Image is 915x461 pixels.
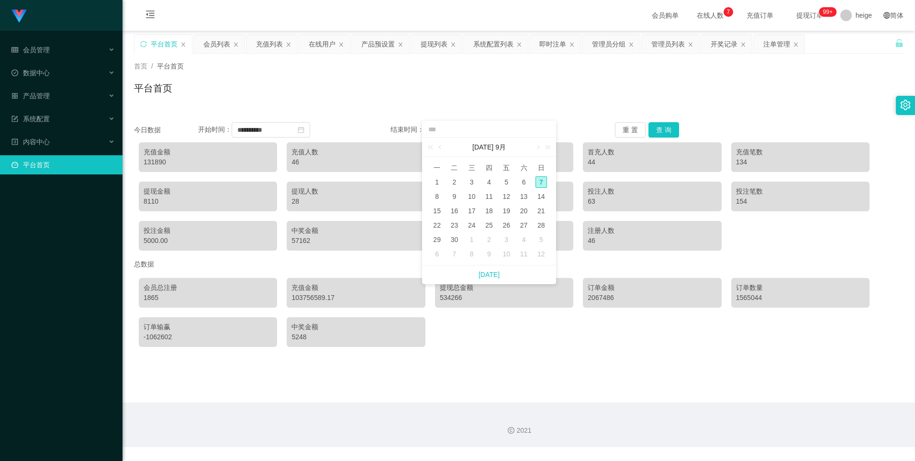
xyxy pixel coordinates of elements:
[540,138,552,157] a: 下一年 (Control键加右方向键)
[533,189,550,204] td: 2025年9月14日
[466,234,478,245] div: 1
[291,236,420,246] div: 57162
[440,283,569,293] div: 提现总金额
[518,205,530,217] div: 20
[446,189,463,204] td: 2025年9月9日
[291,332,420,342] div: 5248
[792,12,828,19] span: 提现订单
[144,147,272,157] div: 充值金额
[428,175,446,189] td: 2025年9月1日
[494,138,507,157] a: 9月
[471,138,494,157] a: [DATE]
[291,147,420,157] div: 充值人数
[198,126,232,133] span: 开始时间：
[463,204,480,218] td: 2025年9月17日
[338,42,344,47] i: 图标: close
[536,205,547,217] div: 21
[498,232,515,247] td: 2025年10月3日
[533,232,550,247] td: 2025年10月5日
[11,10,27,23] img: logo.9652507e.png
[446,161,463,175] th: 周二
[651,35,685,53] div: 管理员列表
[463,163,480,172] span: 三
[480,175,498,189] td: 2025年9月4日
[431,234,443,245] div: 29
[692,12,728,19] span: 在线人数
[588,186,716,196] div: 投注人数
[431,191,443,202] div: 8
[463,247,480,261] td: 2025年10月8日
[473,35,513,53] div: 系统配置列表
[431,205,443,217] div: 15
[742,12,778,19] span: 充值订单
[144,186,272,196] div: 提现金额
[428,247,446,261] td: 2025年10月6日
[463,189,480,204] td: 2025年9月10日
[588,283,716,293] div: 订单金额
[516,42,522,47] i: 图标: close
[480,247,498,261] td: 2025年10月9日
[515,247,532,261] td: 2025年10月11日
[291,226,420,236] div: 中奖金额
[483,205,495,217] div: 18
[895,39,904,47] i: 图标: unlock
[588,147,716,157] div: 首充人数
[515,204,532,218] td: 2025年9月20日
[130,426,907,436] div: 2021
[144,226,272,236] div: 投注金额
[144,293,272,303] div: 1865
[448,191,460,202] div: 9
[446,247,463,261] td: 2025年10月7日
[536,234,547,245] div: 5
[480,161,498,175] th: 周四
[134,81,172,95] h1: 平台首页
[298,127,304,133] i: 图标: calendar
[480,232,498,247] td: 2025年10月2日
[518,234,530,245] div: 4
[483,219,495,231] div: 25
[286,42,291,47] i: 图标: close
[480,163,498,172] span: 四
[144,283,272,293] div: 会员总注册
[736,293,865,303] div: 1565044
[533,204,550,218] td: 2025年9月21日
[463,218,480,232] td: 2025年9月24日
[515,232,532,247] td: 2025年10月4日
[569,42,575,47] i: 图标: close
[726,7,730,17] p: 7
[428,204,446,218] td: 2025年9月15日
[518,191,530,202] div: 13
[291,196,420,207] div: 28
[11,138,18,145] i: 图标: profile
[518,176,530,188] div: 6
[144,196,272,207] div: 8110
[588,196,716,207] div: 63
[291,322,420,332] div: 中奖金额
[144,236,272,246] div: 5000.00
[466,205,478,217] div: 17
[515,218,532,232] td: 2025年9月27日
[498,204,515,218] td: 2025年9月19日
[144,322,272,332] div: 订单输赢
[498,161,515,175] th: 周五
[450,42,456,47] i: 图标: close
[428,161,446,175] th: 周一
[533,218,550,232] td: 2025年9月28日
[648,122,679,138] button: 查 询
[431,248,443,260] div: 6
[291,157,420,167] div: 46
[498,247,515,261] td: 2025年10月10日
[533,175,550,189] td: 2025年9月7日
[592,35,625,53] div: 管理员分组
[763,35,790,53] div: 注单管理
[428,232,446,247] td: 2025年9月29日
[134,125,198,135] div: 今日数据
[536,176,547,188] div: 7
[11,69,50,77] span: 数据中心
[361,35,395,53] div: 产品预设置
[536,219,547,231] div: 28
[501,219,512,231] div: 26
[498,189,515,204] td: 2025年9月12日
[501,234,512,245] div: 3
[431,219,443,231] div: 22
